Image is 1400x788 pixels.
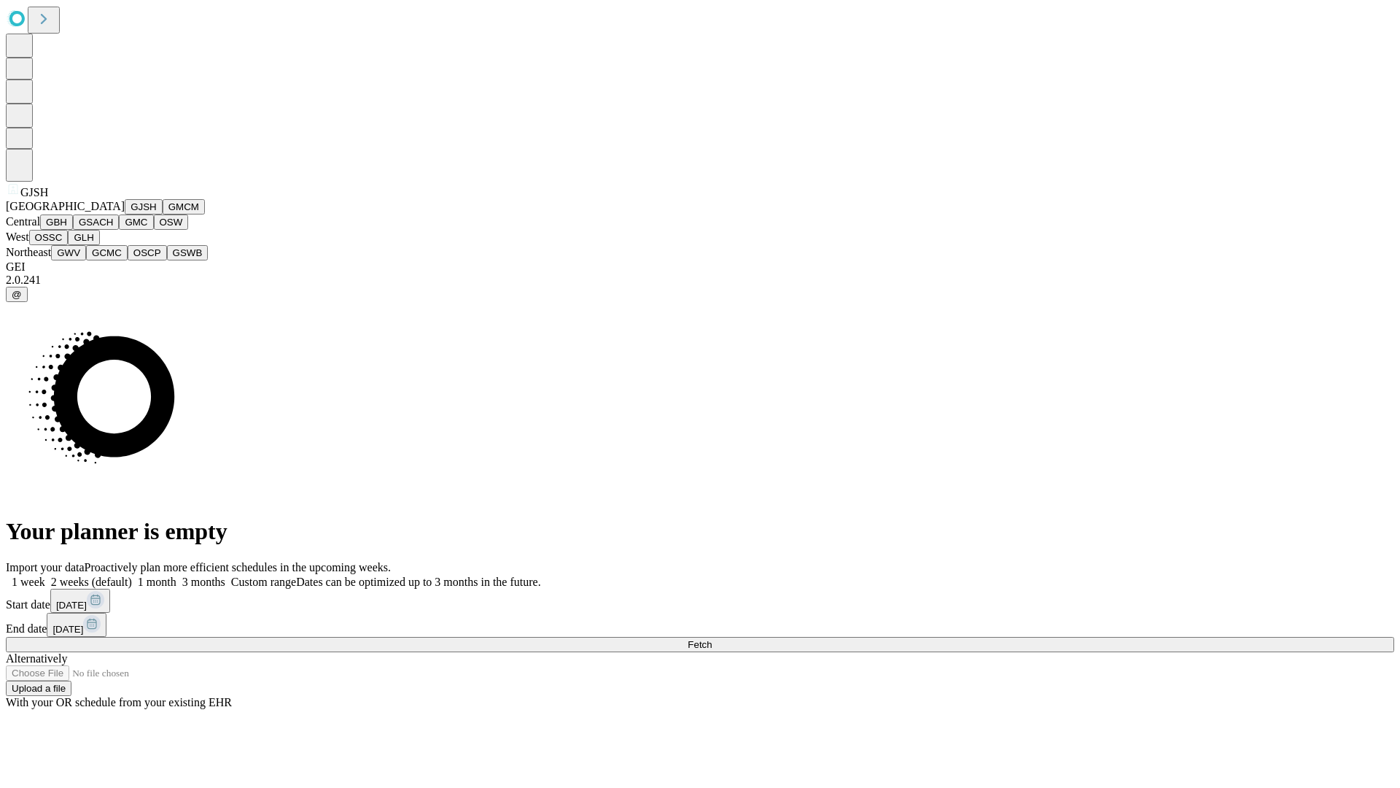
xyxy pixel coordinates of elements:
[85,561,391,573] span: Proactively plan more efficient schedules in the upcoming weeks.
[47,613,106,637] button: [DATE]
[167,245,209,260] button: GSWB
[12,576,45,588] span: 1 week
[6,246,51,258] span: Northeast
[138,576,176,588] span: 1 month
[51,576,132,588] span: 2 weeks (default)
[6,260,1394,274] div: GEI
[6,274,1394,287] div: 2.0.241
[6,287,28,302] button: @
[125,199,163,215] button: GJSH
[50,589,110,613] button: [DATE]
[154,215,189,230] button: OSW
[56,600,87,611] span: [DATE]
[6,215,40,228] span: Central
[231,576,296,588] span: Custom range
[6,518,1394,545] h1: Your planner is empty
[6,200,125,212] span: [GEOGRAPHIC_DATA]
[20,186,48,198] span: GJSH
[6,696,232,708] span: With your OR schedule from your existing EHR
[52,624,83,635] span: [DATE]
[40,215,73,230] button: GBH
[296,576,540,588] span: Dates can be optimized up to 3 months in the future.
[12,289,22,300] span: @
[68,230,99,245] button: GLH
[163,199,205,215] button: GMCM
[6,561,85,573] span: Import your data
[119,215,153,230] button: GMC
[6,613,1394,637] div: End date
[6,589,1394,613] div: Start date
[86,245,128,260] button: GCMC
[688,639,712,650] span: Fetch
[128,245,167,260] button: OSCP
[182,576,225,588] span: 3 months
[6,231,29,243] span: West
[29,230,69,245] button: OSSC
[6,637,1394,652] button: Fetch
[51,245,86,260] button: GWV
[6,652,67,665] span: Alternatively
[6,681,71,696] button: Upload a file
[73,215,119,230] button: GSACH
